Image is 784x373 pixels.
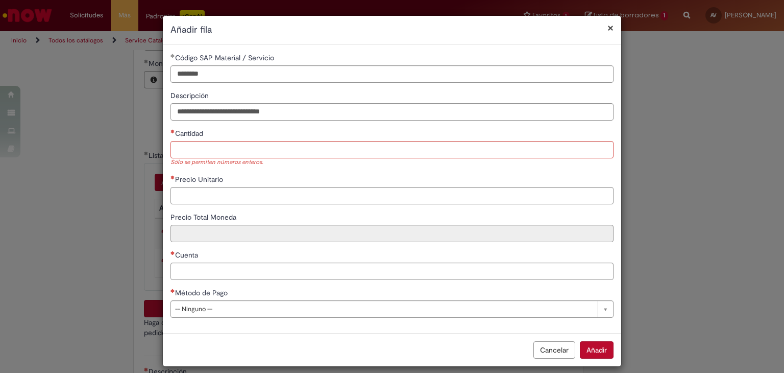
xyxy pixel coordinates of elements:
button: Cerrar modal [607,22,614,33]
span: Descripción [170,91,211,100]
h2: Añadir fila [170,24,614,37]
span: Solo lectura: Precio Total Moneda [170,213,238,222]
input: Precio Unitario [170,187,614,204]
input: Precio Total Moneda [170,225,614,242]
button: Añadir [580,341,614,359]
input: Cuenta [170,263,614,280]
input: Código SAP Material / Servicio [170,65,614,83]
span: Código SAP Material / Servicio [175,53,276,62]
span: Obligatorios [170,175,175,179]
div: Sólo se permiten números enteros. [170,158,614,167]
span: Obligatorios [170,129,175,133]
span: Cumplimentación obligatoria [170,54,175,58]
span: Obligatorios [170,289,175,293]
span: Método de Pago [175,288,230,297]
input: Descripción [170,103,614,121]
span: Obligatorios [170,251,175,255]
button: Cancelar [533,341,575,359]
span: Precio Unitario [175,175,225,184]
input: Cantidad [170,141,614,158]
span: Cantidad [175,129,205,138]
span: -- Ninguno -- [175,301,593,317]
span: Cuenta [175,250,200,260]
